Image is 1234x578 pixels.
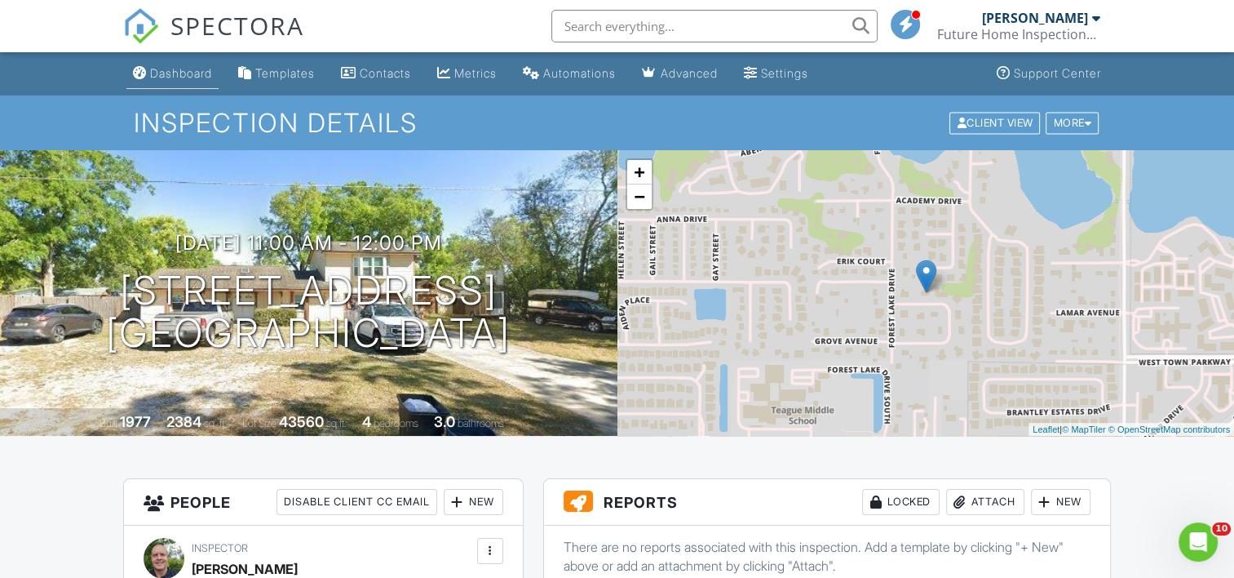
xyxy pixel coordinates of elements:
[255,66,315,80] div: Templates
[1212,522,1231,536] span: 10
[123,22,304,56] a: SPECTORA
[175,232,442,254] h3: [DATE] 11:00 am - 12:00 pm
[166,413,201,430] div: 2384
[543,66,616,80] div: Automations
[564,538,1090,575] p: There are no reports associated with this inspection. Add a template by clicking "+ New" above or...
[1108,425,1230,434] a: © OpenStreetMap contributors
[170,8,304,42] span: SPECTORA
[360,66,411,80] div: Contacts
[431,59,503,89] a: Metrics
[516,59,622,89] a: Automations (Basic)
[134,109,1100,137] h1: Inspection Details
[444,489,503,515] div: New
[551,10,878,42] input: Search everything...
[106,269,511,356] h1: [STREET_ADDRESS] [GEOGRAPHIC_DATA]
[124,479,522,526] h3: People
[242,417,276,429] span: Lot Size
[949,112,1040,134] div: Client View
[1031,489,1090,515] div: New
[458,417,504,429] span: bathrooms
[627,185,652,209] a: Zoom out
[661,66,718,80] div: Advanced
[362,413,371,430] div: 4
[948,116,1044,128] a: Client View
[123,8,159,44] img: The Best Home Inspection Software - Spectora
[544,479,1110,526] h3: Reports
[150,66,212,80] div: Dashboard
[434,413,455,430] div: 3.0
[276,489,437,515] div: Disable Client CC Email
[454,66,497,80] div: Metrics
[279,413,324,430] div: 43560
[326,417,347,429] span: sq.ft.
[1014,66,1101,80] div: Support Center
[761,66,808,80] div: Settings
[232,59,321,89] a: Templates
[990,59,1108,89] a: Support Center
[627,160,652,185] a: Zoom in
[204,417,227,429] span: sq. ft.
[1033,425,1059,434] a: Leaflet
[1062,425,1106,434] a: © MapTiler
[1179,522,1218,562] iframe: Intercom live chat
[120,413,151,430] div: 1977
[982,10,1088,26] div: [PERSON_NAME]
[374,417,418,429] span: bedrooms
[862,489,940,515] div: Locked
[334,59,418,89] a: Contacts
[126,59,219,89] a: Dashboard
[1046,112,1099,134] div: More
[192,542,248,554] span: Inspector
[635,59,724,89] a: Advanced
[737,59,815,89] a: Settings
[100,417,117,429] span: Built
[1028,423,1234,437] div: |
[946,489,1024,515] div: Attach
[937,26,1100,42] div: Future Home Inspections Inc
